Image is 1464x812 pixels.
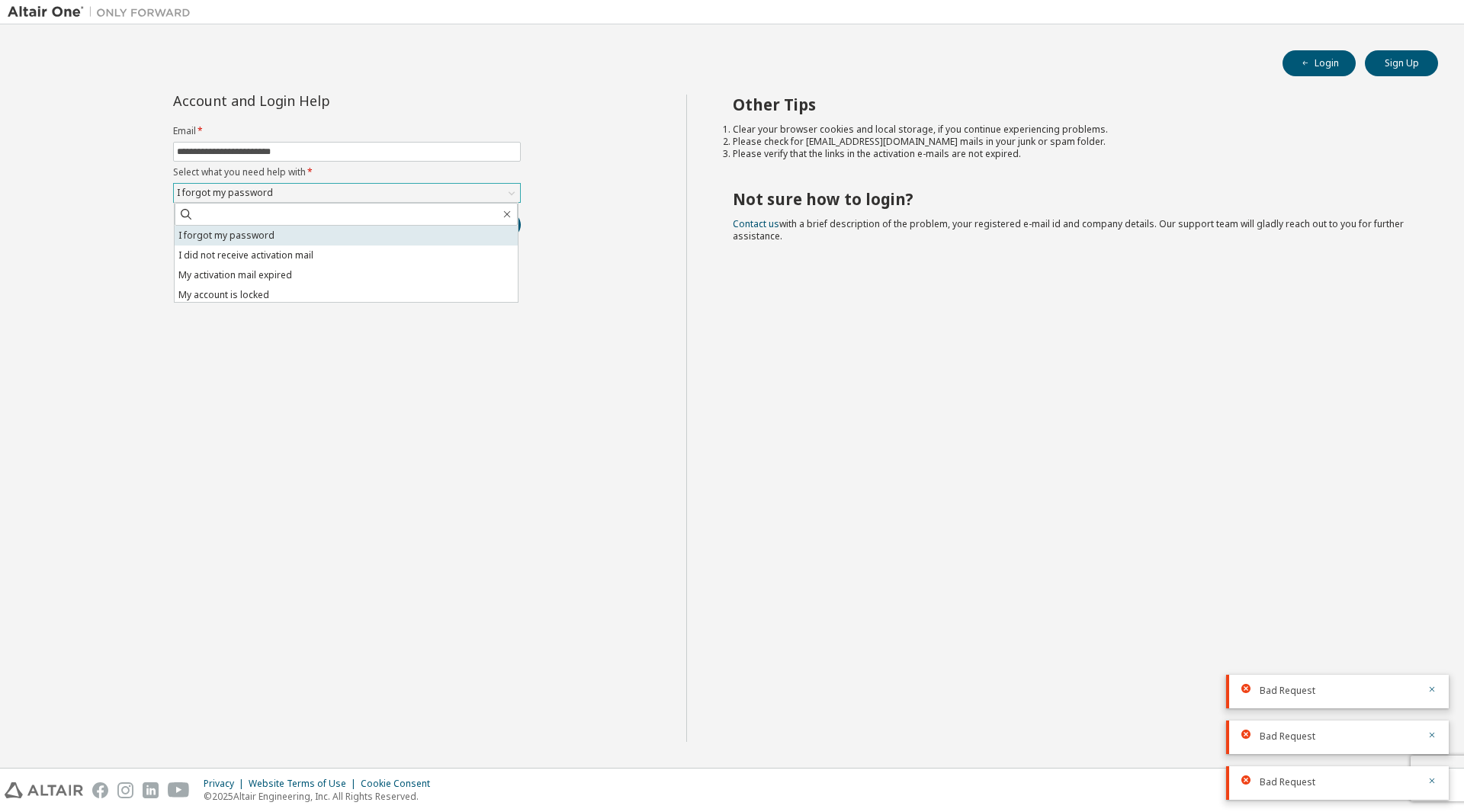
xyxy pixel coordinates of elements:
[5,782,83,798] img: altair_logo.svg
[1283,50,1356,76] button: Login
[173,166,521,178] label: Select what you need help with
[175,185,275,201] div: I forgot my password
[361,778,439,790] div: Cookie Consent
[204,778,249,790] div: Privacy
[733,95,1411,114] h2: Other Tips
[168,782,190,798] img: youtube.svg
[249,778,361,790] div: Website Terms of Use
[204,790,439,803] p: © 2025 Altair Engineering, Inc. All Rights Reserved.
[1365,50,1438,76] button: Sign Up
[174,184,520,202] div: I forgot my password
[733,217,1404,242] span: with a brief description of the problem, your registered e-mail id and company details. Our suppo...
[173,125,521,137] label: Email
[173,95,451,107] div: Account and Login Help
[733,148,1411,160] li: Please verify that the links in the activation e-mails are not expired.
[733,136,1411,148] li: Please check for [EMAIL_ADDRESS][DOMAIN_NAME] mails in your junk or spam folder.
[1260,776,1315,788] span: Bad Request
[92,782,108,798] img: facebook.svg
[8,5,198,20] img: Altair One
[1260,730,1315,743] span: Bad Request
[143,782,159,798] img: linkedin.svg
[733,217,779,230] a: Contact us
[733,189,1411,209] h2: Not sure how to login?
[1260,685,1315,697] span: Bad Request
[175,226,518,246] li: I forgot my password
[117,782,133,798] img: instagram.svg
[733,124,1411,136] li: Clear your browser cookies and local storage, if you continue experiencing problems.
